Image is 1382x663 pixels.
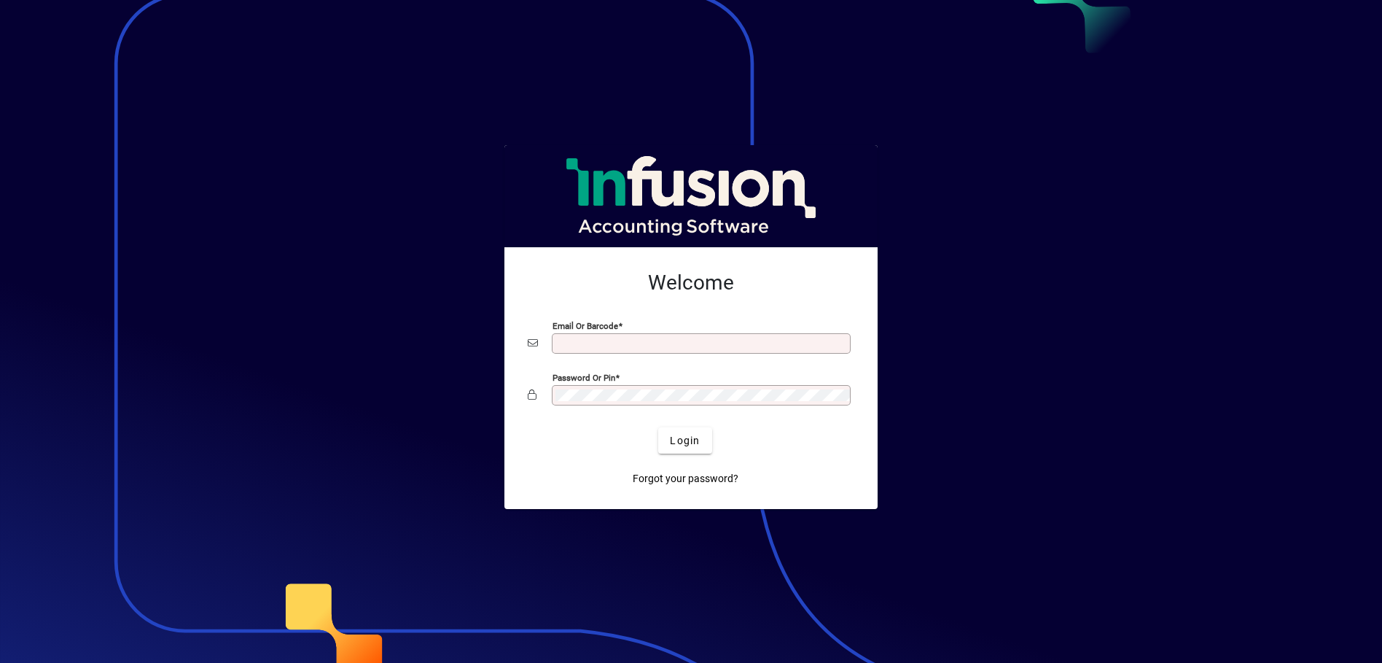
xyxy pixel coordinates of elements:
[633,471,738,486] span: Forgot your password?
[670,433,700,449] span: Login
[658,427,711,454] button: Login
[553,373,615,383] mat-label: Password or Pin
[553,321,618,331] mat-label: Email or Barcode
[627,465,744,492] a: Forgot your password?
[528,271,854,295] h2: Welcome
